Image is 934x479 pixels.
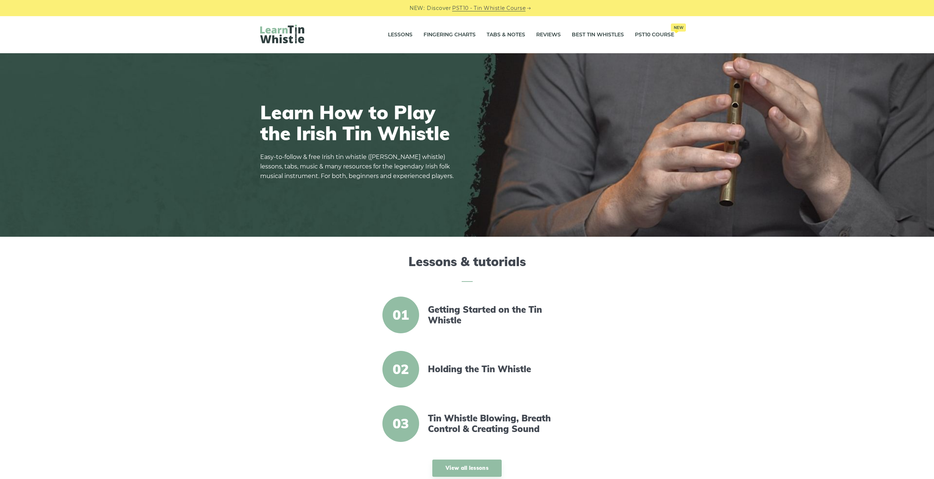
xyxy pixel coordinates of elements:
[432,460,502,477] a: View all lessons
[428,413,554,434] a: Tin Whistle Blowing, Breath Control & Creating Sound
[428,364,554,374] a: Holding the Tin Whistle
[382,405,419,442] span: 03
[382,351,419,388] span: 02
[260,25,304,43] img: LearnTinWhistle.com
[260,152,458,181] p: Easy-to-follow & free Irish tin whistle ([PERSON_NAME] whistle) lessons, tabs, music & many resou...
[428,304,554,326] a: Getting Started on the Tin Whistle
[572,26,624,44] a: Best Tin Whistles
[424,26,476,44] a: Fingering Charts
[536,26,561,44] a: Reviews
[382,297,419,333] span: 01
[635,26,674,44] a: PST10 CourseNew
[388,26,413,44] a: Lessons
[260,102,458,144] h1: Learn How to Play the Irish Tin Whistle
[260,254,674,282] h2: Lessons & tutorials
[487,26,525,44] a: Tabs & Notes
[671,23,686,32] span: New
